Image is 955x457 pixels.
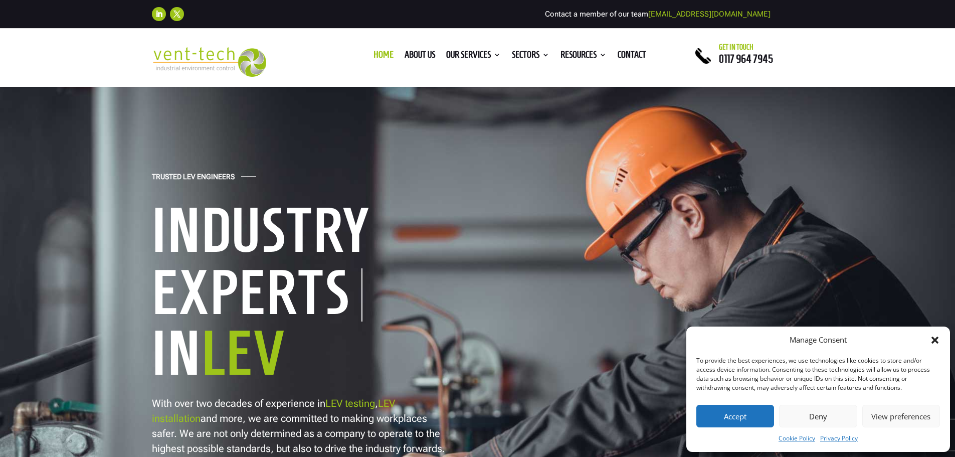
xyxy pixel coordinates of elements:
[152,7,166,21] a: Follow on LinkedIn
[719,53,773,65] a: 0117 964 7945
[862,405,940,427] button: View preferences
[152,396,448,456] p: With over two decades of experience in , and more, we are committed to making workplaces safer. W...
[648,10,771,19] a: [EMAIL_ADDRESS][DOMAIN_NAME]
[820,432,858,444] a: Privacy Policy
[152,322,463,390] h1: In
[152,199,463,267] h1: Industry
[779,432,815,444] a: Cookie Policy
[545,10,771,19] span: Contact a member of our team
[373,51,394,62] a: Home
[779,405,857,427] button: Deny
[560,51,607,62] a: Resources
[719,43,753,51] span: Get in touch
[170,7,184,21] a: Follow on X
[618,51,646,62] a: Contact
[405,51,435,62] a: About us
[930,335,940,345] div: Close dialog
[446,51,501,62] a: Our Services
[696,356,939,392] div: To provide the best experiences, we use technologies like cookies to store and/or access device i...
[325,397,375,409] a: LEV testing
[512,51,549,62] a: Sectors
[696,405,774,427] button: Accept
[790,334,847,346] div: Manage Consent
[152,47,267,77] img: 2023-09-27T08_35_16.549ZVENT-TECH---Clear-background
[152,173,235,186] h4: Trusted LEV Engineers
[202,320,286,386] span: LEV
[152,268,362,322] h1: Experts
